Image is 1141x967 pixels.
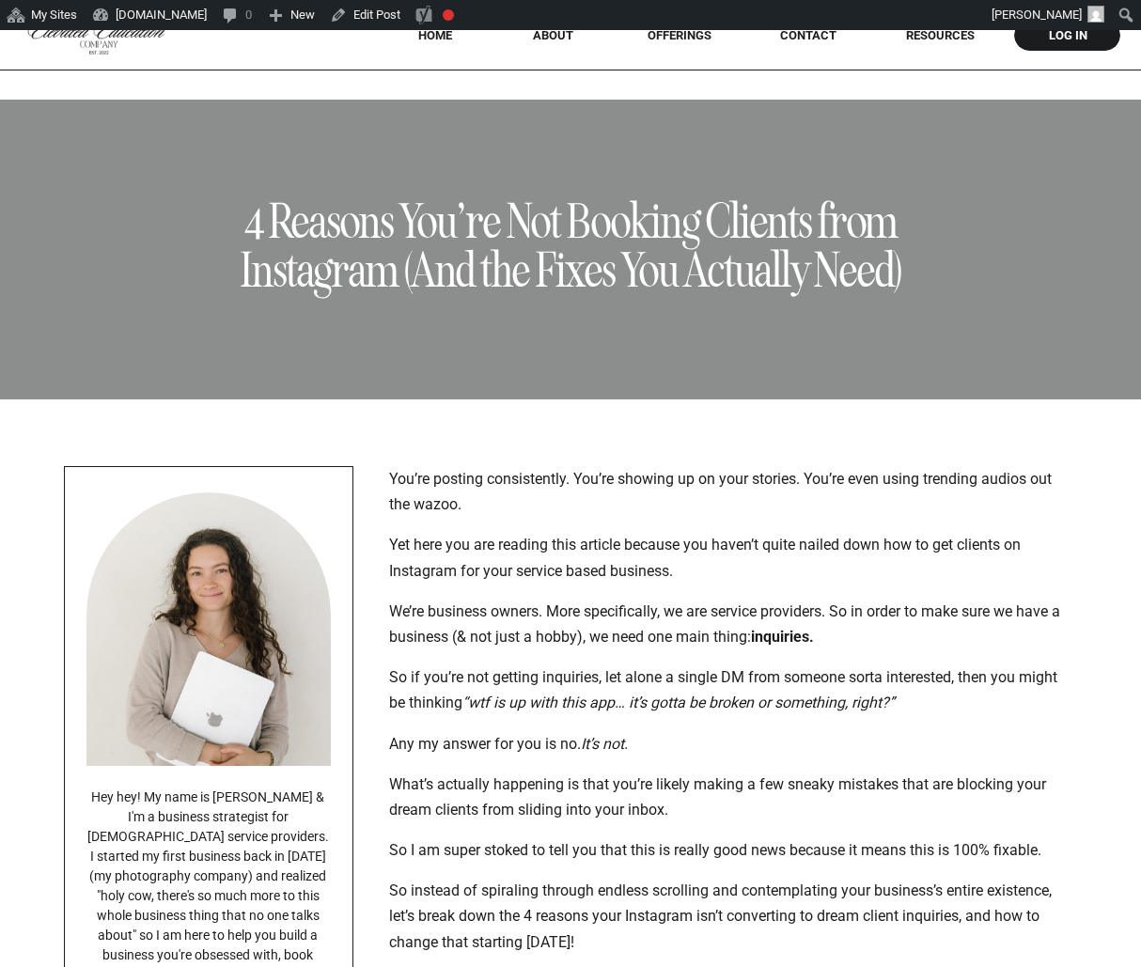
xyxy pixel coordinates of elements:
em: “wtf is up with this app… it’s gotta be broken or something, right?” [462,694,895,711]
p: Yet here you are reading this article because you haven’t quite nailed down how to get clients on... [389,532,1070,583]
p: Any my answer for you is no. [389,731,1070,756]
a: log in [1031,28,1104,42]
p: So instead of spiraling through endless scrolling and contemplating your business’s entire existe... [389,878,1070,955]
p: What’s actually happening is that you’re likely making a few sneaky mistakes that are blocking yo... [389,772,1070,822]
p: You’re posting consistently. You’re showing up on your stories. You’re even using trending audios... [389,466,1070,517]
strong: inquiries. [751,628,814,646]
div: Focus keyphrase not set [443,9,454,21]
em: It’s not. [581,735,628,753]
a: Contact [767,28,850,42]
h1: 4 Reasons You’re Not Booking Clients from Instagram (And the Fixes You Actually Need) [217,197,925,295]
p: We’re business owners. More specifically, we are service providers. So in order to make sure we h... [389,599,1070,649]
span: [PERSON_NAME] [992,8,1082,22]
a: About [520,28,586,42]
a: RESOURCES [880,28,1000,42]
p: So if you’re not getting inquiries, let alone a single DM from someone sorta interested, then you... [389,664,1070,715]
a: offerings [620,28,738,42]
p: So I am super stoked to tell you that this is really good news because it means this is 100% fixa... [389,837,1070,863]
a: HOME [393,28,477,42]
